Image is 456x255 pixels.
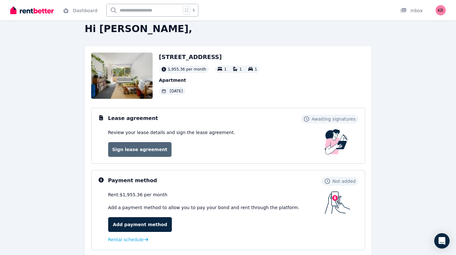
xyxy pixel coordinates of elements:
h2: [STREET_ADDRESS] [159,53,260,62]
span: 1 [255,67,257,72]
h3: Payment method [108,177,157,184]
span: Rental schedule [108,236,144,243]
a: Rental schedule [108,236,148,243]
div: Rent: $1,955.36 per month [108,191,325,198]
p: Add a payment method to allow you to pay your bond and rent through the platform. [108,204,325,211]
a: Sign lease agreement [108,142,172,157]
img: Kristina Romenskaya [436,5,446,15]
p: Apartment [159,77,260,83]
img: Lease Agreement [325,129,348,155]
span: 1 [239,67,242,72]
div: Open Intercom Messenger [434,233,450,249]
p: Review your lease details and sign the lease agreement. [108,129,235,136]
h2: Hi [PERSON_NAME], [85,23,372,35]
img: RentBetter [10,5,54,15]
h3: Lease agreement [108,115,158,122]
img: Property Url [91,53,153,99]
span: k [193,8,195,13]
div: Inbox [400,7,423,14]
span: Awaiting signatures [312,116,356,122]
img: Payment method [325,191,350,214]
span: [DATE] [170,89,183,94]
a: Add payment method [108,217,172,232]
span: 1,955.36 per month [168,67,206,72]
span: Not added [332,178,356,184]
span: 1 [224,67,227,72]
